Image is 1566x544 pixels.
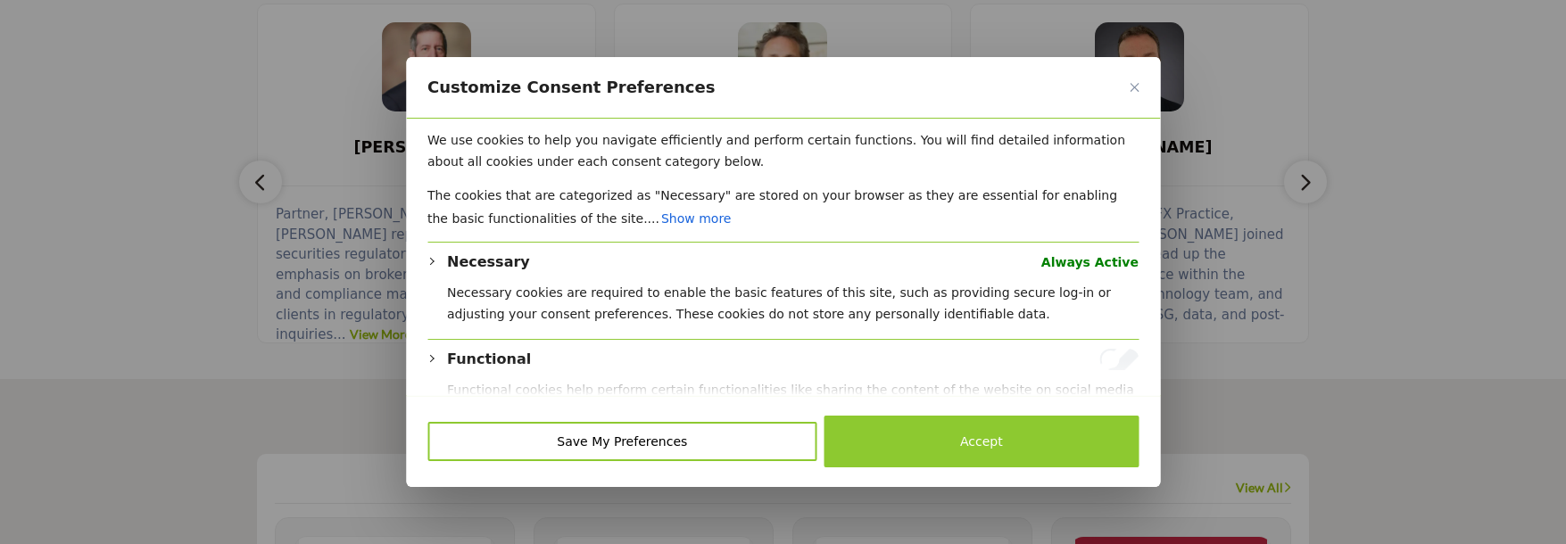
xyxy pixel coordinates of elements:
[1099,349,1139,370] input: Enable Functional
[447,349,531,370] button: Functional
[447,251,530,273] button: Necessary
[1041,251,1139,273] span: Always Active
[427,185,1139,231] p: The cookies that are categorized as "Necessary" are stored on your browser as they are essential ...
[427,129,1139,172] p: We use cookies to help you navigate efficiently and perform certain functions. You will find deta...
[824,416,1139,467] button: Accept
[447,282,1139,325] p: Necessary cookies are required to enable the basic features of this site, such as providing secur...
[427,77,715,98] span: Customize Consent Preferences
[659,206,733,231] button: Show more
[1130,83,1139,92] img: Close
[427,422,817,461] button: Save My Preferences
